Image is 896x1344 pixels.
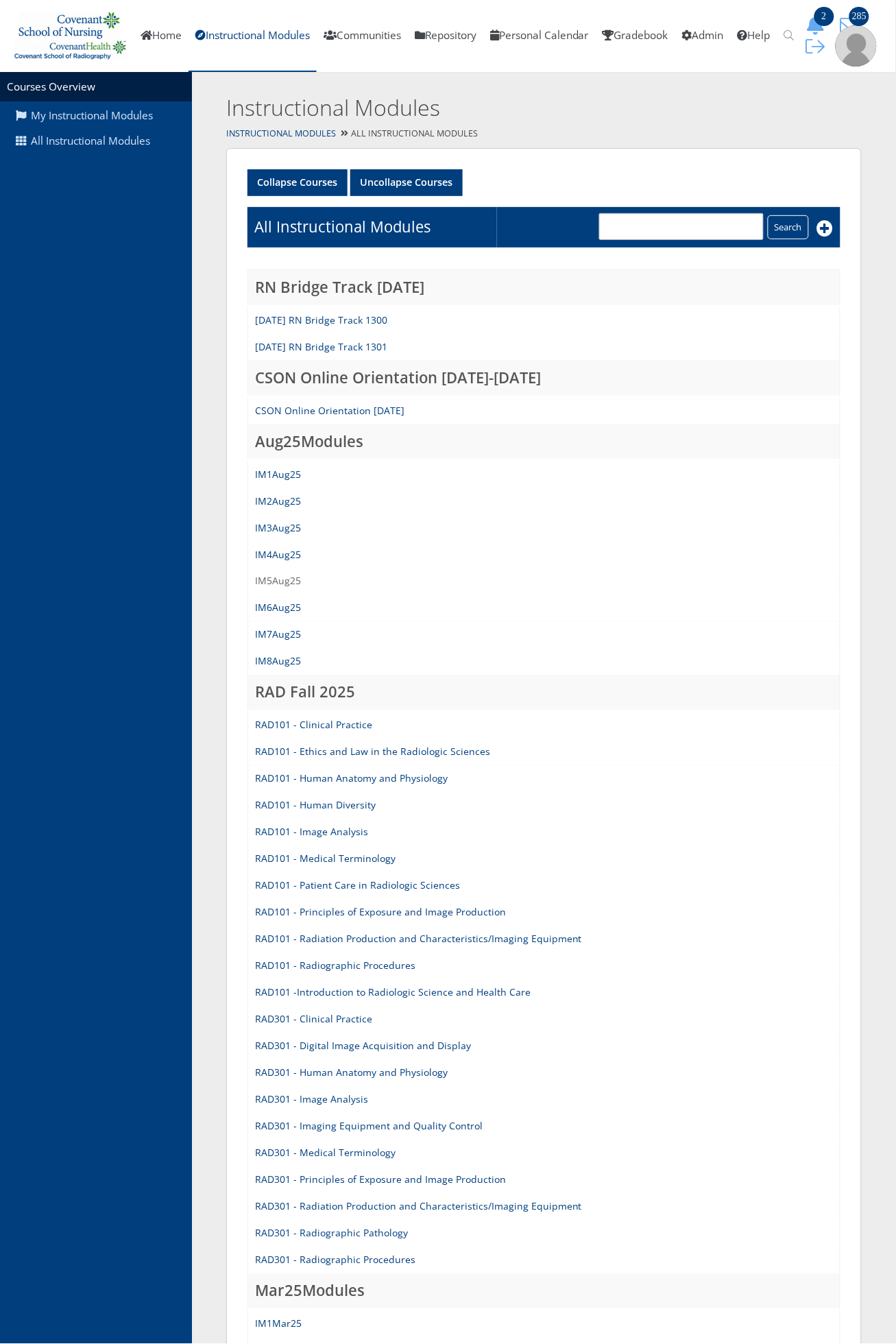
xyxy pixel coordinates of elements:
[255,628,301,641] a: IM7Aug25
[226,128,336,139] a: Instructional Modules
[254,216,431,237] h1: All Instructional Modules
[248,675,840,712] td: RAD Fall 2025
[255,340,387,353] a: [DATE] RN Bridge Track 1301
[255,799,376,812] a: RAD101 - Human Diversity
[255,719,372,732] a: RAD101 - Clinical Practice
[255,906,506,919] a: RAD101 - Principles of Exposure and Image Production
[255,1317,302,1330] a: IM1Mar25
[255,1200,582,1213] a: RAD301 - Radiation Production and Characteristics/Imaging Equipment
[255,826,368,839] a: RAD101 - Image Analysis
[814,7,834,26] span: 2
[247,169,348,196] a: Collapse Courses
[255,772,448,785] a: RAD101 - Human Anatomy and Physiology
[801,15,836,35] button: 2
[255,1066,448,1079] a: RAD301 - Human Anatomy and Physiology
[768,215,809,239] input: Search
[836,15,870,35] button: 285
[255,313,387,326] a: [DATE] RN Bridge Track 1300
[255,879,460,892] a: RAD101 - Patient Care in Radiologic Sciences
[248,424,840,461] td: Aug25Modules
[255,1173,506,1186] a: RAD301 - Principles of Exposure and Image Production
[192,124,896,144] div: All Instructional Modules
[7,80,95,94] a: Courses Overview
[255,1147,396,1160] a: RAD301 - Medical Terminology
[255,601,301,614] a: IM6Aug25
[255,1227,408,1240] a: RAD301 - Radiographic Pathology
[255,655,301,668] a: IM8Aug25
[255,404,404,417] a: CSON Online Orientation [DATE]
[255,575,301,588] a: IM5Aug25
[255,548,301,561] a: IM4Aug25
[255,1013,372,1026] a: RAD301 - Clinical Practice
[255,1253,415,1267] a: RAD301 - Radiographic Procedures
[255,852,396,865] a: RAD101 - Medical Terminology
[248,361,840,397] td: CSON Online Orientation [DATE]-[DATE]
[248,269,840,306] td: RN Bridge Track [DATE]
[255,959,415,972] a: RAD101 - Radiographic Procedures
[255,1120,483,1133] a: RAD301 - Imaging Equipment and Quality Control
[255,521,301,534] a: IM3Aug25
[226,93,729,123] h2: Instructional Modules
[255,745,490,758] a: RAD101 - Ethics and Law in the Radiologic Sciences
[255,986,531,999] a: RAD101 -Introduction to Radiologic Science and Health Care
[836,25,877,67] img: user-profile-default-picture.png
[255,933,582,946] a: RAD101 - Radiation Production and Characteristics/Imaging Equipment
[817,220,834,237] i: Add New
[836,17,870,32] a: 285
[255,1093,368,1106] a: RAD301 - Image Analysis
[801,17,836,32] a: 2
[849,7,869,26] span: 285
[255,468,301,481] a: IM1Aug25
[350,169,463,196] a: Uncollapse Courses
[248,1274,840,1310] td: Mar25Modules
[255,1040,471,1053] a: RAD301 - Digital Image Acquisition and Display
[255,494,301,507] a: IM2Aug25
